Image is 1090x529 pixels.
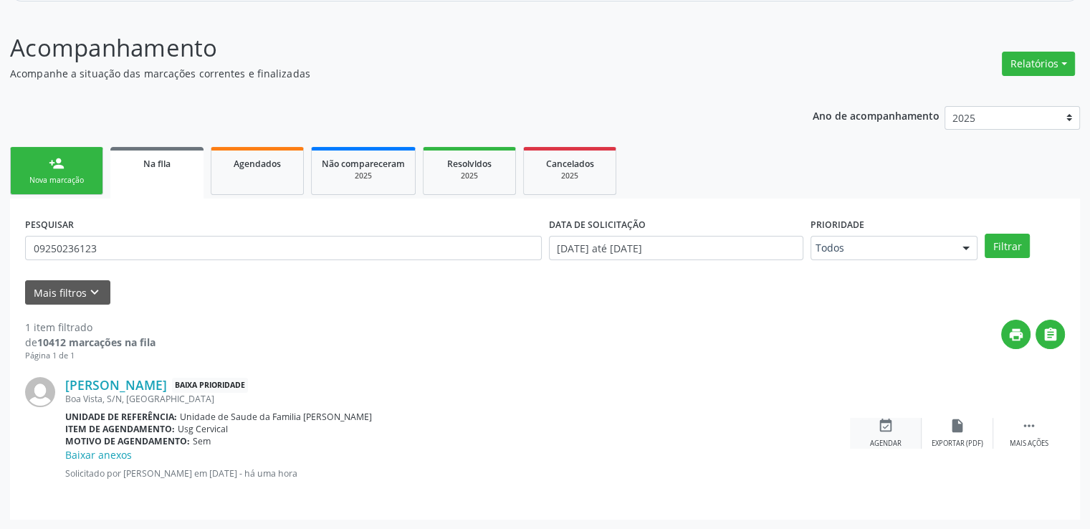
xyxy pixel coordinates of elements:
i: insert_drive_file [950,418,965,434]
strong: 10412 marcações na fila [37,335,156,349]
button: Relatórios [1002,52,1075,76]
span: Unidade de Saude da Familia [PERSON_NAME] [180,411,372,423]
b: Item de agendamento: [65,423,175,435]
a: Baixar anexos [65,448,132,462]
input: Nome, CNS [25,236,542,260]
div: Boa Vista, S/N, [GEOGRAPHIC_DATA] [65,393,850,405]
span: Sem [193,435,211,447]
label: DATA DE SOLICITAÇÃO [549,214,646,236]
button: Mais filtroskeyboard_arrow_down [25,280,110,305]
div: Nova marcação [21,175,92,186]
a: [PERSON_NAME] [65,377,167,393]
div: 2025 [434,171,505,181]
img: img [25,377,55,407]
p: Ano de acompanhamento [813,106,940,124]
span: Cancelados [546,158,594,170]
i:  [1043,327,1058,343]
div: de [25,335,156,350]
span: Todos [816,241,949,255]
button: print [1001,320,1031,349]
label: PESQUISAR [25,214,74,236]
div: person_add [49,156,64,171]
div: Página 1 de 1 [25,350,156,362]
div: Mais ações [1010,439,1048,449]
i: keyboard_arrow_down [87,285,102,300]
span: Agendados [234,158,281,170]
p: Acompanhe a situação das marcações correntes e finalizadas [10,66,759,81]
button: Filtrar [985,234,1030,258]
b: Motivo de agendamento: [65,435,190,447]
span: Resolvidos [447,158,492,170]
input: Selecione um intervalo [549,236,803,260]
p: Acompanhamento [10,30,759,66]
div: 1 item filtrado [25,320,156,335]
i: event_available [878,418,894,434]
div: 2025 [322,171,405,181]
i: print [1008,327,1024,343]
span: Baixa Prioridade [172,378,248,393]
p: Solicitado por [PERSON_NAME] em [DATE] - há uma hora [65,467,850,480]
span: Na fila [143,158,171,170]
span: Usg Cervical [178,423,228,435]
button:  [1036,320,1065,349]
span: Não compareceram [322,158,405,170]
b: Unidade de referência: [65,411,177,423]
i:  [1021,418,1037,434]
div: Exportar (PDF) [932,439,983,449]
div: Agendar [870,439,902,449]
div: 2025 [534,171,606,181]
label: Prioridade [811,214,864,236]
